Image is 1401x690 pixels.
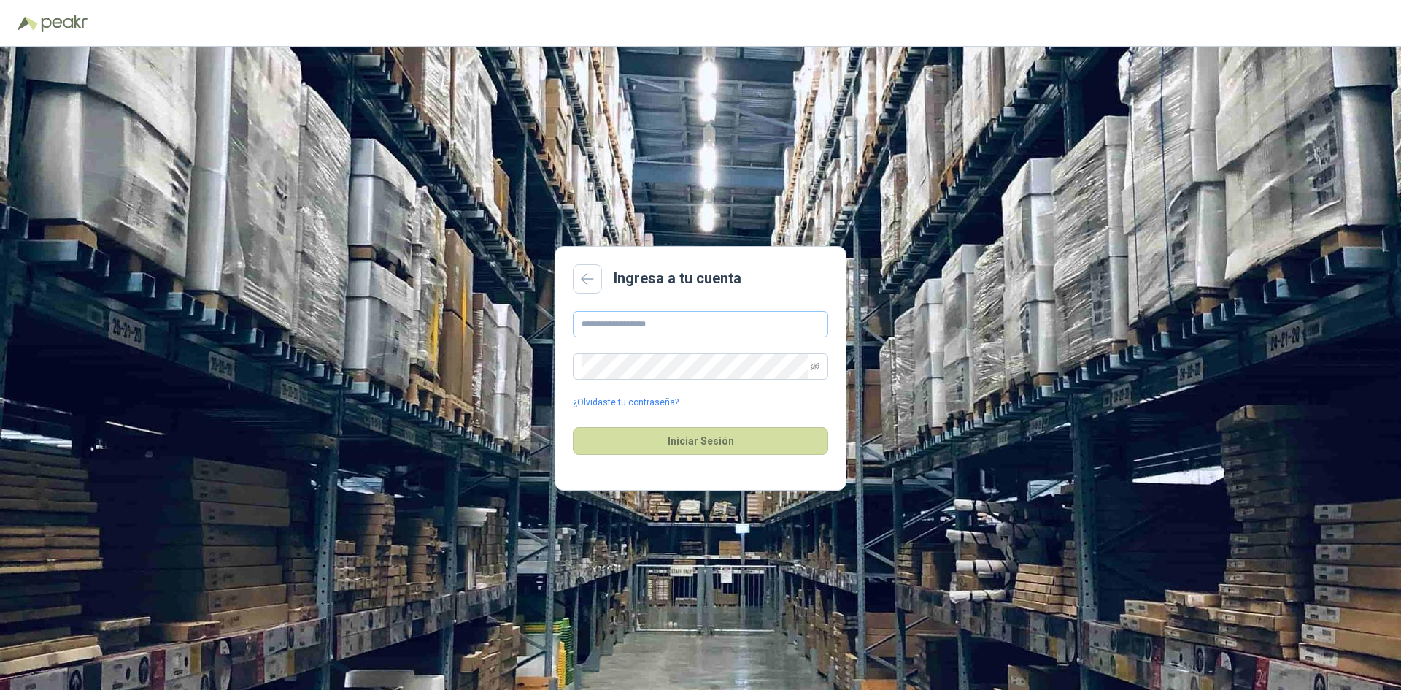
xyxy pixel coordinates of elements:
span: eye-invisible [811,362,819,371]
img: Peakr [41,15,88,32]
img: Logo [18,16,38,31]
button: Iniciar Sesión [573,427,828,455]
h2: Ingresa a tu cuenta [614,267,741,290]
a: ¿Olvidaste tu contraseña? [573,396,679,410]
